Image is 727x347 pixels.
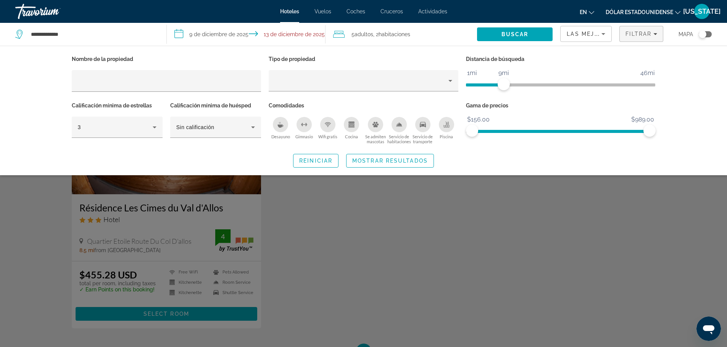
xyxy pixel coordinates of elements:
font: $989.00 [631,116,654,123]
font: Calificación mínima de estrellas [72,102,152,109]
input: Buscar destino de hotel [30,29,155,40]
font: Se admiten mascotas [365,134,386,144]
font: Reiniciar [299,158,332,164]
button: Desayuno [269,117,292,144]
button: Buscar [477,27,553,41]
span: control deslizante ngx [466,125,478,137]
button: Wifi gratis [316,117,340,144]
font: Sin calificación [176,124,214,130]
ngx-slider: control deslizante ngx [466,83,656,85]
span: control deslizante ngx-max [643,125,656,137]
mat-select: Tipo de propiedad [275,76,452,85]
button: Servicio de habitaciones [387,117,411,144]
font: Filtrar [625,31,651,37]
font: Cocina [345,134,358,139]
font: en [580,9,587,15]
span: 1mi [466,67,478,79]
a: Vuelos [314,8,331,14]
button: Seleccione la fecha de entrada y salida [167,23,326,46]
button: Viajeros: 5 adultos, 0 niños [326,23,477,46]
button: Menú de usuario [692,3,712,19]
font: Calificación mínima de huésped [170,102,251,109]
a: Hoteles [280,8,299,14]
span: control deslizante ngx [498,78,510,90]
font: Mostrar resultados [352,158,428,164]
button: Cambiar moneda [606,6,680,18]
font: $156.00 [467,116,490,123]
font: Las mejores ofertas [567,31,642,37]
font: Servicio de habitaciones [387,134,411,144]
button: Piscina [435,117,458,144]
button: Mostrar resultados [346,154,434,168]
button: Cambiar idioma [580,6,594,18]
ngx-slider: control deslizante ngx [466,130,656,131]
div: Filtros de hotel [68,54,659,146]
button: Servicio de transporte [411,117,435,144]
font: Mapa [679,31,693,37]
font: Piscina [440,134,453,139]
button: Reiniciar [293,154,339,168]
a: Actividades [418,8,447,14]
a: Travorium [15,2,92,21]
button: Cambiar mapa [693,31,712,38]
button: Cocina [340,117,363,144]
iframe: Botón para iniciar la ventana de mensajería [696,317,721,341]
span: 9mi [497,67,510,79]
font: Servicio de transporte [413,134,433,144]
font: Dólar estadounidense [606,9,673,15]
font: Gimnasio [295,134,313,139]
font: Tipo de propiedad [269,56,315,62]
font: adultos [355,31,373,37]
font: 3 [78,124,81,130]
a: Cruceros [380,8,403,14]
font: Desayuno [271,134,290,139]
font: Nombre de la propiedad [72,56,133,62]
font: Comodidades [269,102,304,109]
font: 5 [351,31,355,37]
span: 46mi [639,67,656,79]
button: Gimnasio [292,117,316,144]
font: , 2 [373,31,379,37]
font: Buscar [501,31,529,37]
button: Se admiten mascotas [363,117,387,144]
button: Filtros [619,26,663,42]
mat-select: Ordenar por [567,29,605,38]
font: habitaciones [379,31,410,37]
a: Coches [347,8,365,14]
font: Wifi gratis [318,134,337,139]
font: [US_STATE] [683,7,721,15]
font: Gama de precios [466,102,508,109]
font: Distancia de búsqueda [466,56,524,62]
